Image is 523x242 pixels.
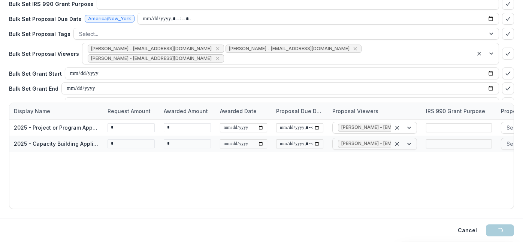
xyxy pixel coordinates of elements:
[229,46,350,51] span: [PERSON_NAME] - [EMAIL_ADDRESS][DOMAIN_NAME]
[272,107,328,115] div: Proposal Due Date
[453,224,481,236] button: Cancel
[215,103,272,119] div: Awarded Date
[272,103,328,119] div: Proposal Due Date
[421,103,496,119] div: IRS 990 Grant Purpose
[9,107,55,115] div: Display Name
[328,103,421,119] div: Proposal Viewers
[502,28,514,40] button: bulk-confirm-option
[14,124,99,131] div: 2025 - Project or Program Application - 211 Berks
[475,49,484,58] div: Clear selected options
[341,141,462,146] span: [PERSON_NAME] - [EMAIL_ADDRESS][DOMAIN_NAME]
[328,107,383,115] div: Proposal Viewers
[502,48,514,60] button: bulk-confirm-option
[9,15,82,23] p: Bulk Set Proposal Due Date
[215,107,261,115] div: Awarded Date
[502,13,514,25] button: bulk-confirm-option
[108,107,151,115] p: Request Amount
[214,45,221,52] div: Remove Pat Giles - pgiles@wyofound.org
[91,46,212,51] span: [PERSON_NAME] - [EMAIL_ADDRESS][DOMAIN_NAME]
[9,30,70,38] p: Bulk Set Proposal Tags
[393,123,402,132] div: Clear selected options
[341,125,462,130] span: [PERSON_NAME] - [EMAIL_ADDRESS][DOMAIN_NAME]
[421,107,490,115] div: IRS 990 Grant Purpose
[159,103,215,119] div: Awarded Amount
[214,55,221,62] div: Remove Valeri Harteg - vharteg@wyofound.org
[9,103,103,119] div: Display Name
[9,70,62,78] p: Bulk Set Grant Start
[351,45,359,52] div: Remove Karen Rightmire - krightmire@wyofound.org
[14,140,99,148] div: 2025 - Capacity Building Application
[502,97,514,109] button: bulk-confirm-option
[159,107,212,115] div: Awarded Amount
[393,139,402,148] div: Clear selected options
[502,82,514,94] button: bulk-confirm-option
[9,50,79,58] p: Bulk Set Proposal Viewers
[103,103,159,119] div: Request Amount
[88,16,131,21] span: America/New_York
[9,100,62,108] p: Bulk Set Grant Type
[91,56,212,61] span: [PERSON_NAME] - [EMAIL_ADDRESS][DOMAIN_NAME]
[502,67,514,79] button: bulk-confirm-option
[9,85,58,93] p: Bulk Set Grant End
